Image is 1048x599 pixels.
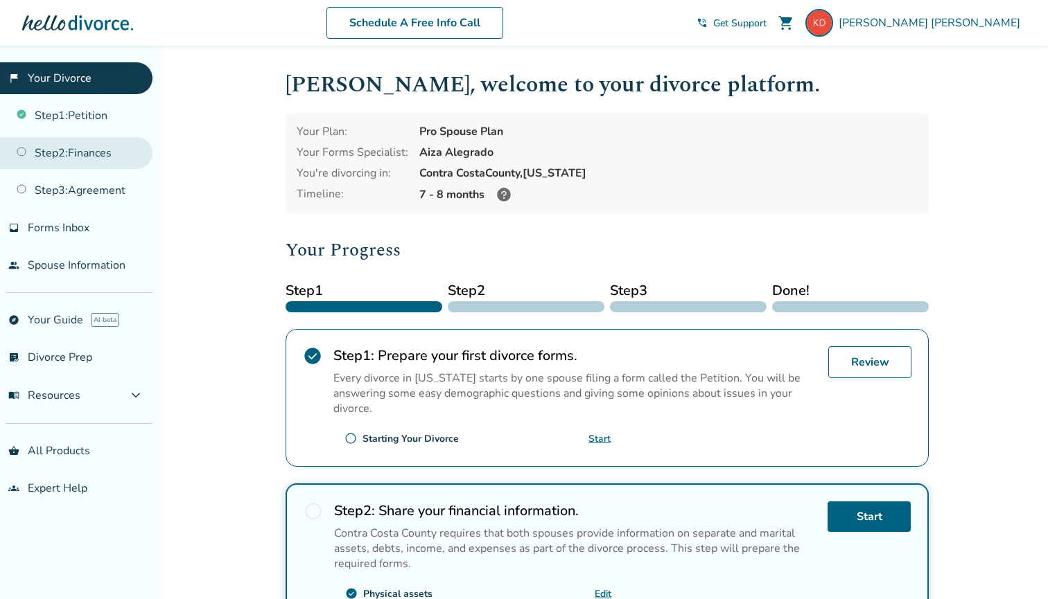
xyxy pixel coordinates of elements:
[28,220,89,235] span: Forms Inbox
[304,501,323,521] span: radio_button_unchecked
[610,280,767,301] span: Step 3
[333,346,374,365] strong: Step 1 :
[419,124,918,139] div: Pro Spouse Plan
[772,280,929,301] span: Done!
[8,260,19,271] span: people
[697,17,767,30] a: phone_in_talkGet Support
[334,501,375,520] strong: Step 2 :
[297,124,408,139] div: Your Plan:
[333,346,817,365] h2: Prepare your first divorce forms.
[419,186,918,203] div: 7 - 8 months
[8,390,19,401] span: menu_book
[588,432,611,445] a: Start
[419,145,918,160] div: Aiza Alegrado
[713,17,767,30] span: Get Support
[8,73,19,84] span: flag_2
[8,352,19,363] span: list_alt_check
[363,432,459,445] div: Starting Your Divorce
[297,145,408,160] div: Your Forms Specialist:
[697,17,708,28] span: phone_in_talk
[8,445,19,456] span: shopping_basket
[8,314,19,325] span: explore
[333,370,817,416] p: Every divorce in [US_STATE] starts by one spouse filing a form called the Petition. You will be a...
[91,313,119,327] span: AI beta
[286,236,929,264] h2: Your Progress
[8,388,80,403] span: Resources
[128,387,144,404] span: expand_more
[8,483,19,494] span: groups
[8,222,19,233] span: inbox
[297,166,408,181] div: You're divorcing in:
[334,526,816,571] p: Contra Costa County requires that both spouses provide information on separate and marital assets...
[334,501,816,520] h2: Share your financial information.
[979,533,1048,599] iframe: Chat Widget
[828,346,911,378] a: Review
[326,7,503,39] a: Schedule A Free Info Call
[778,15,794,31] span: shopping_cart
[448,280,604,301] span: Step 2
[286,68,929,102] h1: [PERSON_NAME] , welcome to your divorce platform.
[419,166,918,181] div: Contra Costa County, [US_STATE]
[828,501,911,532] a: Start
[303,346,322,366] span: check_circle
[839,15,1026,30] span: [PERSON_NAME] [PERSON_NAME]
[344,432,357,445] span: radio_button_unchecked
[286,280,442,301] span: Step 1
[297,186,408,203] div: Timeline:
[805,9,833,37] img: cbrider67@gmail.com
